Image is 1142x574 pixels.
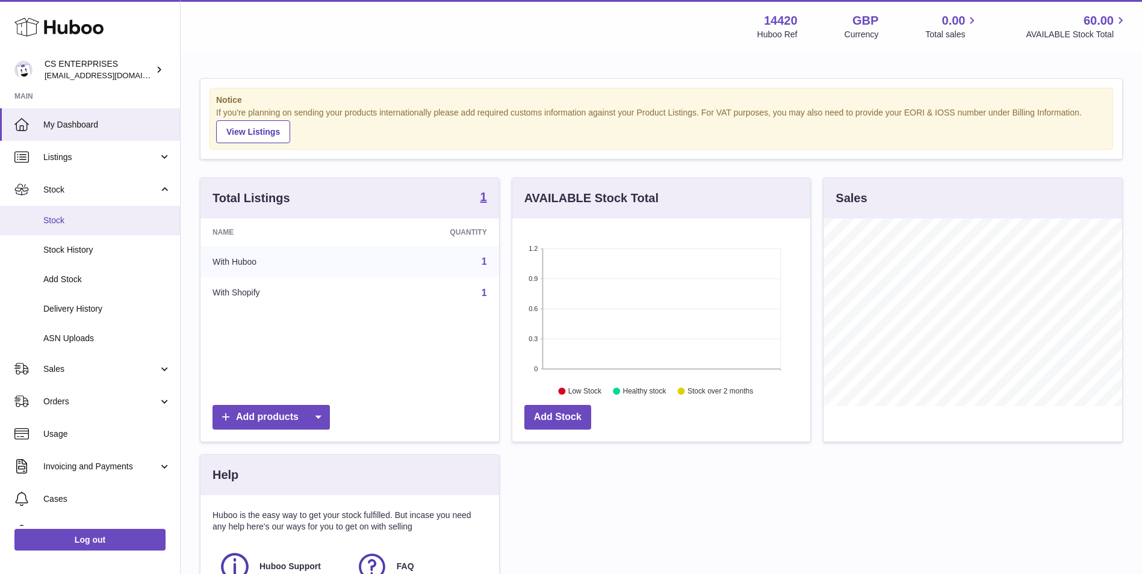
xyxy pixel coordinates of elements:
[845,29,879,40] div: Currency
[836,190,867,206] h3: Sales
[852,13,878,29] strong: GBP
[925,29,979,40] span: Total sales
[397,561,414,572] span: FAQ
[45,70,177,80] span: [EMAIL_ADDRESS][DOMAIN_NAME]
[361,218,498,246] th: Quantity
[1084,13,1114,29] span: 60.00
[757,29,798,40] div: Huboo Ref
[482,288,487,298] a: 1
[942,13,966,29] span: 0.00
[200,246,361,277] td: With Huboo
[1026,13,1128,40] a: 60.00 AVAILABLE Stock Total
[43,493,171,505] span: Cases
[216,94,1106,106] strong: Notice
[524,405,591,430] a: Add Stock
[14,529,166,551] a: Log out
[43,303,171,315] span: Delivery History
[200,218,361,246] th: Name
[925,13,979,40] a: 0.00 Total sales
[480,191,487,205] a: 1
[43,274,171,285] span: Add Stock
[687,387,753,395] text: Stock over 2 months
[43,244,171,256] span: Stock History
[534,365,538,372] text: 0
[259,561,321,572] span: Huboo Support
[524,190,659,206] h3: AVAILABLE Stock Total
[1026,29,1128,40] span: AVAILABLE Stock Total
[43,461,158,472] span: Invoicing and Payments
[213,467,238,483] h3: Help
[43,428,171,440] span: Usage
[213,405,330,430] a: Add products
[482,256,487,267] a: 1
[213,510,487,532] p: Huboo is the easy way to get your stock fulfilled. But incase you need any help here's our ways f...
[568,387,602,395] text: Low Stock
[43,215,171,226] span: Stock
[764,13,798,29] strong: 14420
[43,363,158,375] span: Sales
[216,107,1106,143] div: If you're planning on sending your products internationally please add required customs informati...
[43,396,158,407] span: Orders
[529,335,538,342] text: 0.3
[480,191,487,203] strong: 1
[622,387,666,395] text: Healthy stock
[529,275,538,282] text: 0.9
[43,152,158,163] span: Listings
[529,245,538,252] text: 1.2
[213,190,290,206] h3: Total Listings
[45,58,153,81] div: CS ENTERPRISES
[200,277,361,309] td: With Shopify
[14,61,33,79] img: internalAdmin-14420@internal.huboo.com
[43,184,158,196] span: Stock
[43,333,171,344] span: ASN Uploads
[529,305,538,312] text: 0.6
[216,120,290,143] a: View Listings
[43,119,171,131] span: My Dashboard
